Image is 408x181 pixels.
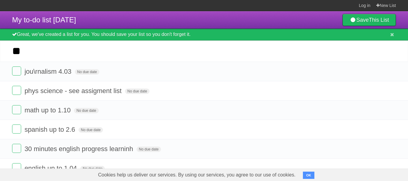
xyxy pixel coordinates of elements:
[12,163,21,172] label: Done
[24,164,79,172] span: english up to 1.04
[369,17,389,23] b: This List
[342,14,396,26] a: SaveThis List
[80,166,105,171] span: No due date
[12,66,21,76] label: Done
[24,87,123,95] span: phys science - see assigment list
[125,89,149,94] span: No due date
[24,145,135,153] span: 30 minutes english progress learninh
[79,127,103,133] span: No due date
[12,86,21,95] label: Done
[12,124,21,134] label: Done
[137,147,161,152] span: No due date
[75,69,99,75] span: No due date
[303,172,315,179] button: OK
[92,169,302,181] span: Cookies help us deliver our services. By using our services, you agree to our use of cookies.
[12,144,21,153] label: Done
[24,106,72,114] span: math up to 1.10
[24,68,73,75] span: jou\rnalism 4.03
[12,105,21,114] label: Done
[12,16,76,24] span: My to-do list [DATE]
[74,108,98,113] span: No due date
[24,126,77,133] span: spanish up to 2.6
